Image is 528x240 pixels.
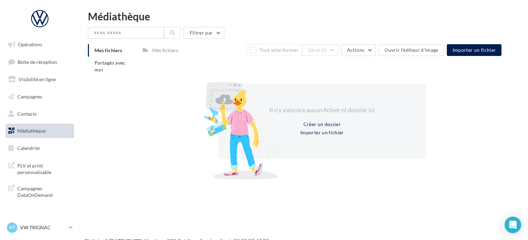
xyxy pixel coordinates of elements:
[17,111,37,116] span: Contacts
[4,181,75,201] a: Campagnes DataOnDemand
[17,184,71,199] span: Campagnes DataOnDemand
[4,37,75,52] a: Opérations
[321,47,327,53] span: (0)
[341,44,375,56] button: Actions
[17,161,71,176] span: PLV et print personnalisable
[94,47,122,53] span: Mes fichiers
[20,224,66,231] p: VW TRIGNAC
[447,44,501,56] button: Importer un fichier
[4,55,75,69] a: Boîte de réception
[183,27,224,39] button: Filtrer par
[17,94,42,99] span: Campagnes
[4,72,75,87] a: Visibilité en ligne
[18,59,57,65] span: Boîte de réception
[18,41,42,47] span: Opérations
[4,158,75,179] a: PLV et print personnalisable
[504,217,521,233] div: Open Intercom Messenger
[94,60,126,73] span: Partagés avec moi
[152,47,178,54] div: Mes fichiers
[4,107,75,121] a: Contacts
[17,128,46,134] span: Médiathèque
[17,145,40,151] span: Calendrier
[4,124,75,138] a: Médiathèque
[379,44,444,56] button: Ouvrir l'éditeur d'image
[300,120,344,128] button: Créer un dossier
[19,76,56,82] span: Visibilité en ligne
[9,224,15,231] span: VT
[6,221,74,234] a: VT VW TRIGNAC
[452,47,496,53] span: Importer un fichier
[246,44,302,56] button: Tout sélectionner
[88,11,520,21] div: Médiathèque
[302,44,338,56] button: Gérer(0)
[269,106,375,114] span: Il n'y a encore aucun fichier ni dossier ici
[4,89,75,104] a: Campagnes
[347,47,364,53] span: Actions
[298,128,347,137] button: Importer un fichier
[4,141,75,155] a: Calendrier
